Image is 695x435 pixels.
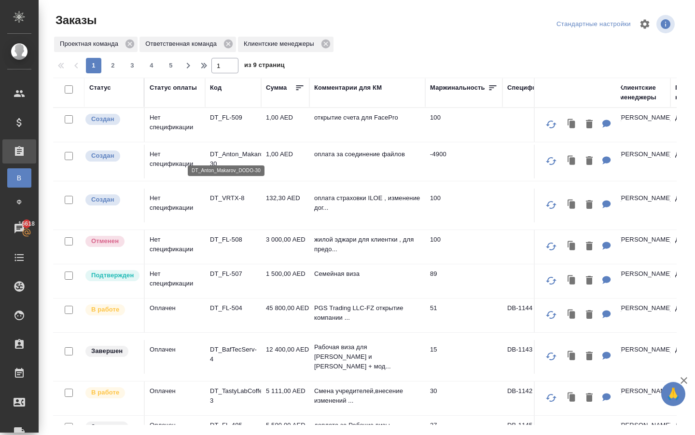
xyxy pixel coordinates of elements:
[91,422,123,432] p: Завершен
[581,115,598,135] button: Удалить
[150,83,197,93] div: Статус оплаты
[425,299,502,332] td: 51
[425,189,502,222] td: 100
[12,173,27,183] span: В
[261,230,309,264] td: 3 000,00 AED
[581,151,598,171] button: Удалить
[261,299,309,332] td: 45 800,00 AED
[91,271,134,280] p: Подтвержден
[261,145,309,178] td: 1,00 AED
[614,230,670,264] td: [PERSON_NAME]
[145,230,205,264] td: Нет спецификации
[145,189,205,222] td: Нет спецификации
[656,15,677,33] span: Посмотреть информацию
[614,108,670,142] td: [PERSON_NAME]
[261,108,309,142] td: 1,00 AED
[661,382,685,406] button: 🙏
[210,345,256,364] p: DT_BafTecServ-4
[598,151,616,171] button: Для КМ: оплата за соединение файлов
[614,264,670,298] td: [PERSON_NAME]
[502,299,558,332] td: DB-1144
[425,340,502,374] td: 15
[507,83,555,93] div: Спецификация
[614,299,670,332] td: [PERSON_NAME]
[210,386,256,406] p: DT_TastyLabCoffee-3
[633,13,656,36] span: Настроить таблицу
[210,269,256,279] p: DT_FL-507
[84,421,139,434] div: Выставляет КМ при направлении счета или после выполнения всех работ/сдачи заказа клиенту. Окончат...
[210,150,256,169] p: DT_Anton_Makarov_DODO-30
[425,230,502,264] td: 100
[598,115,616,135] button: Для КМ: открытие счета для FacePro
[598,388,616,408] button: Для КМ: Смена учредителей,внесение изменений в лицензию
[619,83,666,102] div: Клиентские менеджеры
[540,150,563,173] button: Обновить
[125,58,140,73] button: 3
[261,381,309,415] td: 5 111,00 AED
[314,342,420,371] p: Рабочая виза для [PERSON_NAME] и [PERSON_NAME] + мод...
[540,303,563,326] button: Обновить
[144,61,159,70] span: 4
[105,61,121,70] span: 2
[2,217,36,241] a: 16618
[314,150,420,159] p: оплата за соединение файлов
[563,347,581,367] button: Клонировать
[145,145,205,178] td: Нет спецификации
[581,195,598,215] button: Удалить
[145,39,220,49] p: Ответственная команда
[581,237,598,257] button: Удалить
[540,269,563,292] button: Обновить
[581,271,598,291] button: Удалить
[91,114,114,124] p: Создан
[210,113,256,122] p: DT_FL-509
[84,235,139,248] div: Выставляет КМ после отмены со стороны клиента. Если уже после запуска – КМ пишет ПМу про отмену, ...
[84,345,139,358] div: Выставляет КМ при направлении счета или после выполнения всех работ/сдачи заказа клиенту. Окончат...
[563,388,581,408] button: Клонировать
[563,305,581,325] button: Клонировать
[105,58,121,73] button: 2
[563,151,581,171] button: Клонировать
[502,340,558,374] td: DB-1143
[91,195,114,204] p: Создан
[210,83,222,93] div: Код
[139,37,236,52] div: Ответственная команда
[314,235,420,254] p: жилой эджари для клиентки , для предо...
[554,17,633,32] div: split button
[84,150,139,163] div: Выставляется автоматически при создании заказа
[145,108,205,142] td: Нет спецификации
[563,195,581,215] button: Клонировать
[53,13,97,28] span: Заказы
[84,113,139,126] div: Выставляется автоматически при создании заказа
[581,347,598,367] button: Удалить
[13,219,41,229] span: 16618
[614,145,670,178] td: [PERSON_NAME]
[125,61,140,70] span: 3
[425,145,502,178] td: -4900
[598,305,616,325] button: Для КМ: PGS Trading LLC-FZ открытие компании в Meydan "торговля радиодетялами"
[261,340,309,374] td: 12 400,00 AED
[12,197,27,207] span: Ф
[563,237,581,257] button: Клонировать
[145,264,205,298] td: Нет спецификации
[598,195,616,215] button: Для КМ: оплата страховки ILOE , изменение договора, доплата за повторную подчау заявки
[314,193,420,213] p: оплата страховки ILOE , изменение дог...
[144,58,159,73] button: 4
[314,83,382,93] div: Комментарии для КМ
[91,346,123,356] p: Завершен
[244,59,285,73] span: из 9 страниц
[540,386,563,409] button: Обновить
[145,381,205,415] td: Оплачен
[598,347,616,367] button: Для КМ: Рабочая виза для Саида и Никиты + модификация квот
[314,269,420,279] p: Семейная виза
[210,235,256,245] p: DT_FL-508
[665,384,681,404] span: 🙏
[314,303,420,323] p: PGS Trading LLC-FZ открытие компании ...
[84,193,139,206] div: Выставляется автоматически при создании заказа
[91,305,119,314] p: В работе
[91,388,119,397] p: В работе
[540,113,563,136] button: Обновить
[563,338,610,376] p: BAFOEV TECHNICAL SERVICES L.L.C
[145,299,205,332] td: Оплачен
[540,345,563,368] button: Обновить
[60,39,122,49] p: Проектная команда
